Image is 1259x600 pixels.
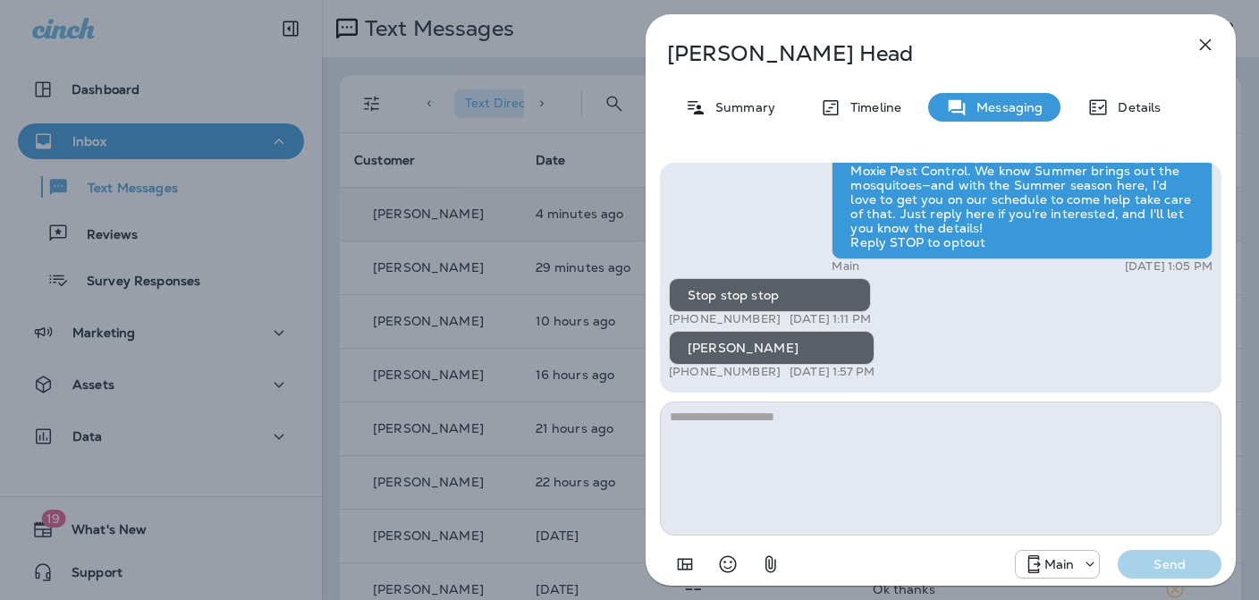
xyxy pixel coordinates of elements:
p: Timeline [841,100,901,114]
p: [DATE] 1:57 PM [790,365,875,379]
p: [DATE] 1:11 PM [790,312,871,326]
p: Details [1109,100,1161,114]
p: Messaging [967,100,1043,114]
div: +1 (817) 482-3792 [1016,554,1100,575]
p: Summary [706,100,775,114]
div: Hi [PERSON_NAME] , this is [PERSON_NAME] with Moxie Pest Control. We know Summer brings out the m... [832,114,1213,259]
p: [PHONE_NUMBER] [669,365,781,379]
div: Stop stop stop [669,278,871,312]
button: Select an emoji [710,546,746,582]
p: [DATE] 1:05 PM [1125,259,1213,274]
button: Add in a premade template [667,546,703,582]
p: [PHONE_NUMBER] [669,312,781,326]
p: Main [1044,557,1075,571]
p: Main [832,259,859,274]
div: [PERSON_NAME] [669,331,875,365]
p: [PERSON_NAME] Head [667,41,1155,66]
